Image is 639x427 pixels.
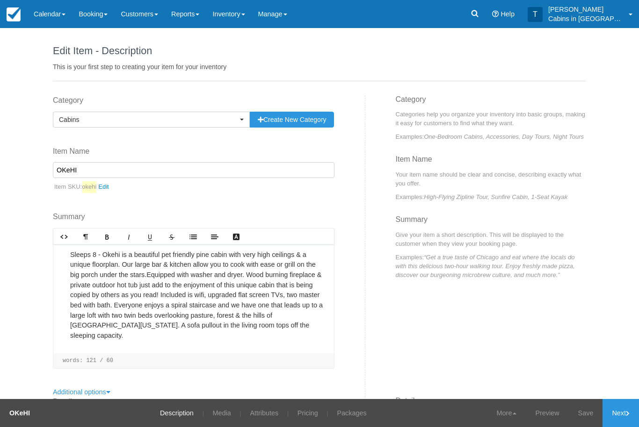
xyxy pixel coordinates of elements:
[548,5,623,14] p: [PERSON_NAME]
[225,229,247,244] a: Text Color
[53,212,334,222] label: Summary
[139,229,161,244] a: Underline
[7,7,21,21] img: checkfront-main-nav-mini-logo.png
[53,229,75,244] a: HTML
[396,110,587,128] p: Categories help you organize your inventory into basic groups, making it easy for customers to fi...
[53,162,334,178] input: Enter a new Item Name
[396,253,587,279] p: Examples:
[548,14,623,23] p: Cabins in [GEOGRAPHIC_DATA]
[396,192,587,201] p: Examples:
[53,181,334,193] p: Item SKU:
[501,10,515,18] span: Help
[290,399,325,427] a: Pricing
[53,112,250,128] button: Cabins
[206,399,238,427] a: Media
[250,112,334,128] button: Create New Category
[53,397,334,407] label: Details
[424,193,567,200] em: High-Flying Zipline Tour, Sunfire Cabin, 1-Seat Kayak
[396,397,587,412] h3: Details
[9,409,30,417] strong: OKeHI
[396,230,587,248] p: Give your item a short description. This will be displayed to the customer when they view your bo...
[70,250,327,341] p: Sleeps 8 - Okehi is a beautiful pet friendly pine cabin with very high ceilings & a unique floorp...
[396,155,587,170] h3: Item Name
[396,215,587,230] h3: Summary
[58,357,118,364] li: words: 121 / 60
[53,388,110,396] a: Additional options
[528,7,543,22] div: T
[526,399,568,427] a: Preview
[487,399,526,427] a: More
[161,229,182,244] a: Strikethrough
[82,181,112,193] a: okehi
[59,115,238,124] span: Cabins
[603,399,639,427] a: Next
[53,62,586,71] p: This is your first step to creating your item for your inventory
[396,95,587,110] h3: Category
[396,132,587,141] p: Examples:
[75,229,96,244] a: Format
[53,95,334,106] label: Category
[153,399,201,427] a: Description
[53,45,586,57] h1: Edit Item - Description
[396,170,587,188] p: Your item name should be clear and concise, describing exactly what you offer.
[424,133,584,140] em: One-Bedroom Cabins, Accessories, Day Tours, Night Tours
[96,229,118,244] a: Bold
[569,399,603,427] a: Save
[53,146,334,157] label: Item Name
[182,229,204,244] a: Lists
[396,254,575,278] em: “Get a true taste of Chicago and eat where the locals do with this delicious two-hour walking tou...
[330,399,374,427] a: Packages
[243,399,285,427] a: Attributes
[492,11,499,17] i: Help
[204,229,225,244] a: Align
[118,229,139,244] a: Italic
